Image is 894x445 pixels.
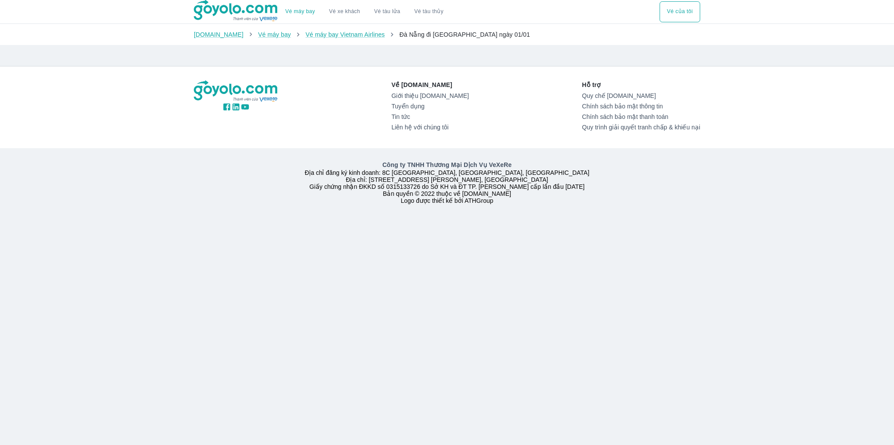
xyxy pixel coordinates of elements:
[399,31,530,38] span: Đà Nẵng đi [GEOGRAPHIC_DATA] ngày 01/01
[196,160,698,169] p: Công ty TNHH Thương Mại Dịch Vụ VeXeRe
[582,80,700,89] p: Hỗ trợ
[392,92,469,99] a: Giới thiệu [DOMAIN_NAME]
[189,160,705,204] div: Địa chỉ đăng ký kinh doanh: 8C [GEOGRAPHIC_DATA], [GEOGRAPHIC_DATA], [GEOGRAPHIC_DATA] Địa chỉ: [...
[660,1,700,22] button: Vé của tôi
[367,1,407,22] a: Vé tàu lửa
[582,113,700,120] a: Chính sách bảo mật thanh toán
[194,30,700,39] nav: breadcrumb
[392,124,469,131] a: Liên hệ với chúng tôi
[392,103,469,110] a: Tuyển dụng
[582,92,700,99] a: Quy chế [DOMAIN_NAME]
[392,113,469,120] a: Tin tức
[279,1,450,22] div: choose transportation mode
[194,31,244,38] a: [DOMAIN_NAME]
[329,8,360,15] a: Vé xe khách
[306,31,385,38] a: Vé máy bay Vietnam Airlines
[660,1,700,22] div: choose transportation mode
[582,124,700,131] a: Quy trình giải quyết tranh chấp & khiếu nại
[407,1,450,22] button: Vé tàu thủy
[582,103,700,110] a: Chính sách bảo mật thông tin
[392,80,469,89] p: Về [DOMAIN_NAME]
[258,31,291,38] a: Vé máy bay
[194,80,279,102] img: logo
[285,8,315,15] a: Vé máy bay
